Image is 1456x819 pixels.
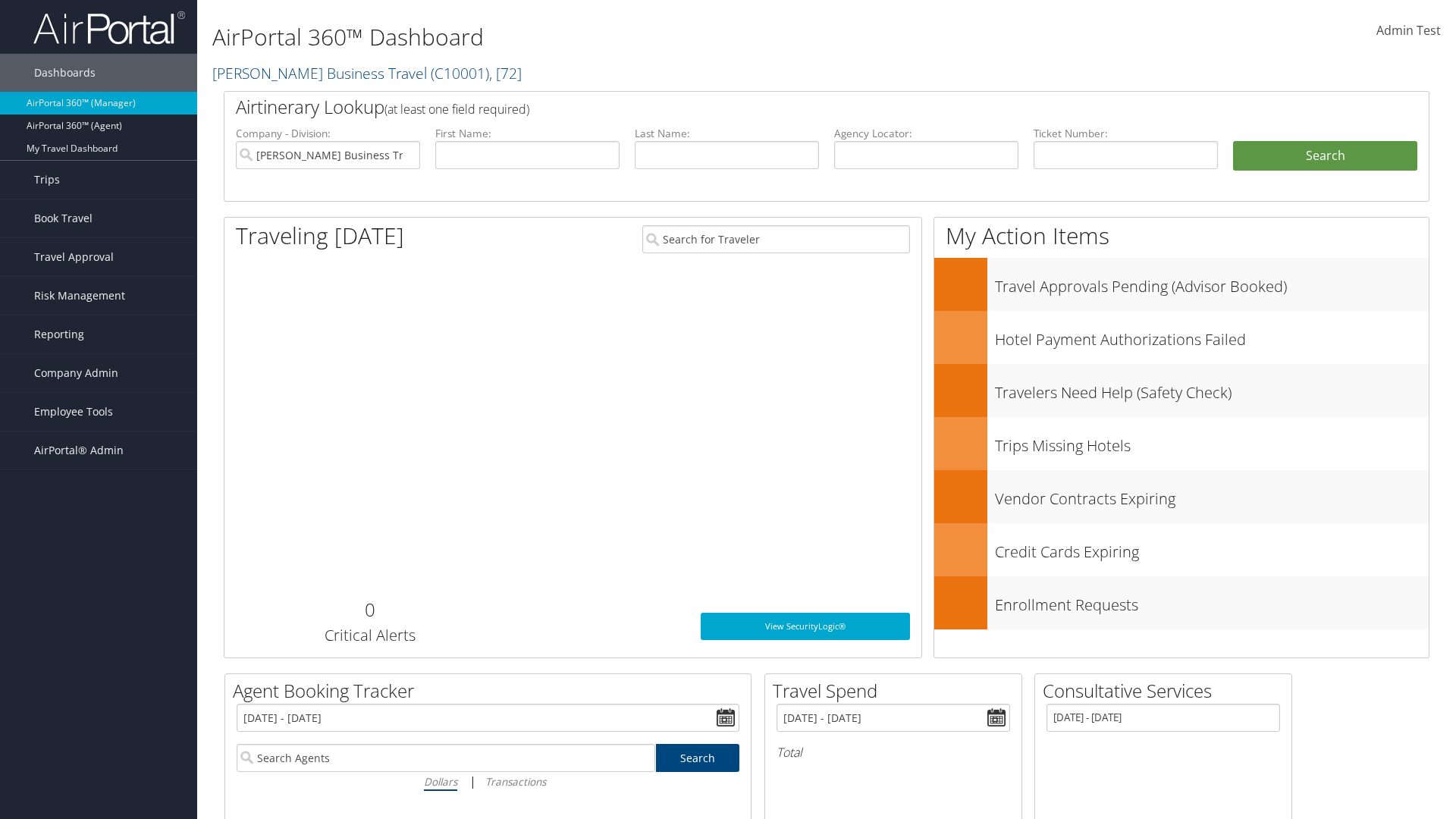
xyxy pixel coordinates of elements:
span: Book Travel [34,199,93,237]
label: First Name: [435,126,620,141]
span: ( C10001 ) [431,63,489,83]
h3: Critical Alerts [236,625,504,646]
h3: Enrollment Requests [995,587,1429,616]
label: Agency Locator: [834,126,1018,141]
label: Ticket Number: [1034,126,1218,141]
a: Enrollment Requests [934,576,1429,629]
h2: Airtinerary Lookup [236,94,1317,120]
input: Search for Traveler [642,225,910,253]
h1: Traveling [DATE] [236,220,404,252]
a: [PERSON_NAME] Business Travel [212,63,522,83]
a: Admin Test [1376,8,1441,55]
span: Trips [34,161,60,199]
img: airportal-logo.png [33,10,185,45]
span: Reporting [34,315,84,353]
span: AirPortal® Admin [34,431,124,469]
h2: Agent Booking Tracker [233,678,751,704]
h3: Travelers Need Help (Safety Check) [995,375,1429,403]
span: Travel Approval [34,238,114,276]
h2: 0 [236,597,504,623]
span: (at least one field required) [384,101,529,118]
button: Search [1233,141,1417,171]
a: View SecurityLogic® [701,613,910,640]
h1: My Action Items [934,220,1429,252]
span: Employee Tools [34,393,113,431]
h3: Travel Approvals Pending (Advisor Booked) [995,268,1429,297]
a: Hotel Payment Authorizations Failed [934,311,1429,364]
h3: Credit Cards Expiring [995,534,1429,563]
span: Company Admin [34,354,118,392]
a: Travelers Need Help (Safety Check) [934,364,1429,417]
a: Travel Approvals Pending (Advisor Booked) [934,258,1429,311]
a: Search [656,744,740,772]
a: Trips Missing Hotels [934,417,1429,470]
h3: Trips Missing Hotels [995,428,1429,457]
span: , [ 72 ] [489,63,522,83]
span: Admin Test [1376,22,1441,39]
span: Dashboards [34,54,96,92]
a: Vendor Contracts Expiring [934,470,1429,523]
span: Risk Management [34,277,125,315]
i: Dollars [424,774,457,789]
input: Search Agents [237,744,655,772]
h3: Hotel Payment Authorizations Failed [995,322,1429,350]
h6: Total [777,744,1010,761]
div: | [237,772,739,791]
h1: AirPortal 360™ Dashboard [212,21,1031,53]
h2: Consultative Services [1043,678,1291,704]
label: Company - Division: [236,126,420,141]
h3: Vendor Contracts Expiring [995,481,1429,510]
a: Credit Cards Expiring [934,523,1429,576]
h2: Travel Spend [773,678,1021,704]
i: Transactions [485,774,546,789]
label: Last Name: [635,126,819,141]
